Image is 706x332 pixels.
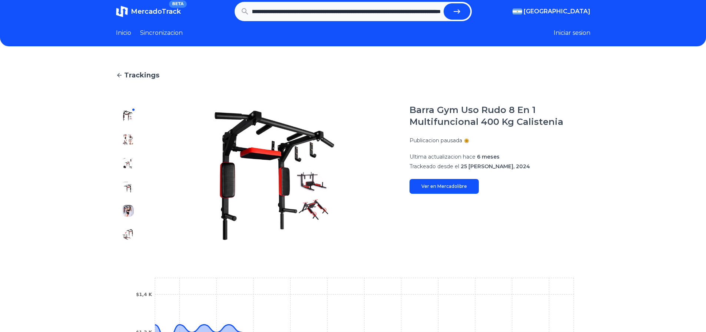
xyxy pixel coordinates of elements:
[116,6,128,17] img: MercadoTrack
[513,7,590,16] button: [GEOGRAPHIC_DATA]
[122,134,134,146] img: Barra Gym Uso Rudo 8 En 1 Multifuncional 400 Kg Calistenia
[122,110,134,122] img: Barra Gym Uso Rudo 8 En 1 Multifuncional 400 Kg Calistenia
[116,70,590,80] a: Trackings
[124,70,159,80] span: Trackings
[131,7,181,16] span: MercadoTrack
[477,153,500,160] span: 6 meses
[136,292,152,297] tspan: $1,4 K
[524,7,590,16] span: [GEOGRAPHIC_DATA]
[410,163,459,170] span: Trackeado desde el
[169,0,186,8] span: BETA
[410,137,462,144] p: Publicacion pausada
[122,229,134,240] img: Barra Gym Uso Rudo 8 En 1 Multifuncional 400 Kg Calistenia
[513,9,522,14] img: Argentina
[122,205,134,217] img: Barra Gym Uso Rudo 8 En 1 Multifuncional 400 Kg Calistenia
[140,29,183,37] a: Sincronizacion
[410,179,479,194] a: Ver en Mercadolibre
[155,104,395,246] img: Barra Gym Uso Rudo 8 En 1 Multifuncional 400 Kg Calistenia
[116,6,181,17] a: MercadoTrackBETA
[122,181,134,193] img: Barra Gym Uso Rudo 8 En 1 Multifuncional 400 Kg Calistenia
[122,157,134,169] img: Barra Gym Uso Rudo 8 En 1 Multifuncional 400 Kg Calistenia
[554,29,590,37] button: Iniciar sesion
[116,29,131,37] a: Inicio
[410,153,475,160] span: Ultima actualizacion hace
[461,163,530,170] span: 25 [PERSON_NAME], 2024
[410,104,590,128] h1: Barra Gym Uso Rudo 8 En 1 Multifuncional 400 Kg Calistenia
